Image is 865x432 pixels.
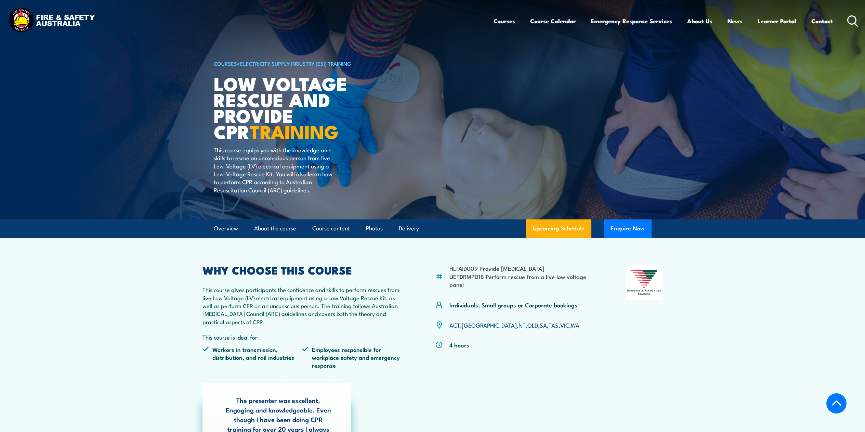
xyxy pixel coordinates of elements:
a: Courses [494,12,515,30]
a: Learner Portal [758,12,796,30]
p: 4 hours [449,341,469,349]
a: SA [540,321,547,329]
a: COURSES [214,60,237,67]
a: Contact [811,12,833,30]
p: This course gives participants the confidence and skills to perform rescues from live Low Voltage... [202,285,402,326]
a: TAS [549,321,559,329]
a: VIC [560,321,569,329]
img: Nationally Recognised Training logo. [626,265,663,300]
a: Electricity Supply Industry (ESI) Training [240,60,351,67]
p: , , , , , , , [449,321,579,329]
p: This course is ideal for: [202,333,402,341]
h2: WHY CHOOSE THIS COURSE [202,265,402,275]
a: Photos [366,219,383,238]
h6: > [214,59,383,67]
a: QLD [527,321,538,329]
a: NT [519,321,526,329]
li: Workers in transmission, distribution, and rail industries [202,345,302,369]
a: Delivery [399,219,419,238]
a: About the course [254,219,296,238]
a: WA [571,321,579,329]
li: Employees responsible for workplace safety and emergency response [302,345,402,369]
a: Course Calendar [530,12,576,30]
a: ACT [449,321,460,329]
a: Overview [214,219,238,238]
a: About Us [687,12,712,30]
li: HLTAID009 Provide [MEDICAL_DATA] [449,264,593,272]
strong: TRAINING [250,117,339,145]
p: Individuals, Small groups or Corporate bookings [449,301,577,309]
a: Course content [312,219,350,238]
p: This course equips you with the knowledge and skills to rescue an unconscious person from live Lo... [214,146,339,194]
a: News [728,12,743,30]
a: Upcoming Schedule [526,219,591,238]
li: UETDRMP018 Perform rescue from a live low voltage panel [449,272,593,289]
button: Enquire Now [604,219,652,238]
a: Emergency Response Services [591,12,672,30]
a: [GEOGRAPHIC_DATA] [462,321,517,329]
h1: Low Voltage Rescue and Provide CPR [214,75,383,139]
